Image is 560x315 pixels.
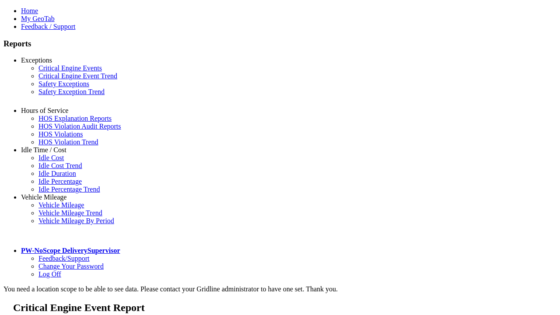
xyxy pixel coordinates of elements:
[21,23,75,30] a: Feedback / Support
[38,80,89,87] a: Safety Exceptions
[38,170,76,177] a: Idle Duration
[21,7,38,14] a: Home
[21,146,66,154] a: Idle Time / Cost
[38,255,89,262] a: Feedback/Support
[38,185,100,193] a: Idle Percentage Trend
[21,15,55,22] a: My GeoTab
[21,56,52,64] a: Exceptions
[38,209,102,217] a: Vehicle Mileage Trend
[21,107,68,114] a: Hours of Service
[3,285,556,293] div: You need a location scope to be able to see data. Please contact your Gridline administrator to h...
[38,178,82,185] a: Idle Percentage
[38,122,121,130] a: HOS Violation Audit Reports
[38,115,112,122] a: HOS Explanation Reports
[38,138,98,146] a: HOS Violation Trend
[38,72,117,80] a: Critical Engine Event Trend
[13,302,556,314] h2: Critical Engine Event Report
[21,193,66,201] a: Vehicle Mileage
[38,88,105,95] a: Safety Exception Trend
[38,154,64,161] a: Idle Cost
[38,262,104,270] a: Change Your Password
[38,270,61,278] a: Log Off
[38,201,84,209] a: Vehicle Mileage
[38,64,102,72] a: Critical Engine Events
[38,162,82,169] a: Idle Cost Trend
[38,130,83,138] a: HOS Violations
[3,39,556,49] h3: Reports
[21,247,120,254] a: PW-NoScope DeliverySupervisor
[38,217,114,224] a: Vehicle Mileage By Period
